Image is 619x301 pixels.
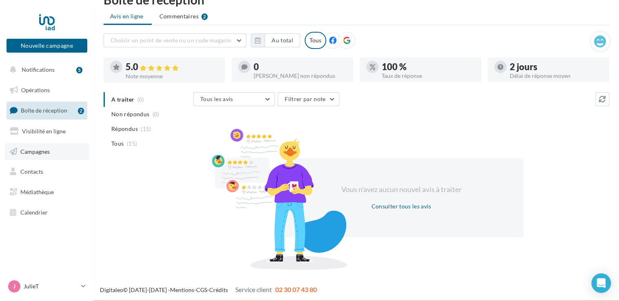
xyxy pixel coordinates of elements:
[20,168,43,175] span: Contacts
[5,204,89,221] a: Calendrier
[251,33,300,47] button: Au total
[7,279,87,294] a: J JulieT
[7,39,87,53] button: Nouvelle campagne
[382,73,475,79] div: Taux de réponse
[104,33,246,47] button: Choisir un point de vente ou un code magasin
[126,73,219,79] div: Note moyenne
[126,62,219,72] div: 5.0
[22,66,55,73] span: Notifications
[5,82,89,99] a: Opérations
[21,86,50,93] span: Opérations
[76,67,82,73] div: 5
[254,73,347,79] div: [PERSON_NAME] non répondus
[510,73,603,79] div: Délai de réponse moyen
[305,32,326,49] div: Tous
[331,184,471,195] div: Vous n'avez aucun nouvel avis à traiter
[78,108,84,114] div: 2
[153,111,159,117] span: (0)
[196,286,207,293] a: CGS
[20,209,48,216] span: Calendrier
[141,126,151,132] span: (15)
[20,188,54,195] span: Médiathèque
[111,125,138,133] span: Répondus
[170,286,194,293] a: Mentions
[254,62,347,71] div: 0
[278,92,339,106] button: Filtrer par note
[24,282,78,290] p: JulieT
[193,92,275,106] button: Tous les avis
[5,102,89,119] a: Boîte de réception2
[5,163,89,180] a: Contacts
[591,273,611,293] div: Open Intercom Messenger
[111,110,149,118] span: Non répondus
[13,282,15,290] span: J
[5,184,89,201] a: Médiathèque
[235,286,272,293] span: Service client
[200,95,233,102] span: Tous les avis
[22,128,66,135] span: Visibilité en ligne
[159,12,199,20] span: Commentaires
[209,286,228,293] a: Crédits
[100,286,317,293] span: © [DATE]-[DATE] - - -
[382,62,475,71] div: 100 %
[21,107,67,114] span: Boîte de réception
[111,37,231,44] span: Choisir un point de vente ou un code magasin
[265,33,300,47] button: Au total
[201,13,208,20] div: 2
[510,62,603,71] div: 2 jours
[368,201,434,211] button: Consulter tous les avis
[111,139,124,148] span: Tous
[5,143,89,160] a: Campagnes
[5,123,89,140] a: Visibilité en ligne
[20,148,50,155] span: Campagnes
[275,286,317,293] span: 02 30 07 43 80
[5,61,86,78] button: Notifications 5
[100,286,123,293] a: Digitaleo
[127,140,137,147] span: (15)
